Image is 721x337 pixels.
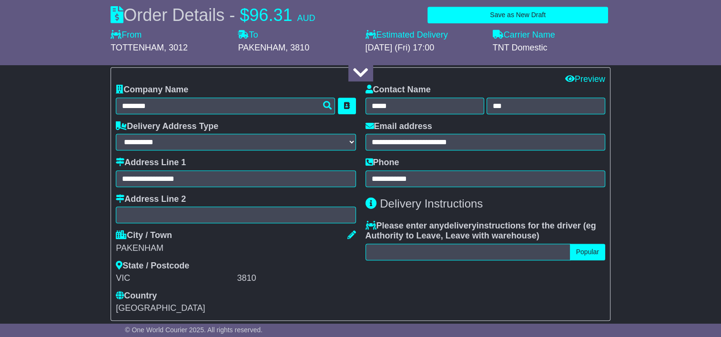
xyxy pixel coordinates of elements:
label: Company Name [116,85,188,95]
label: Contact Name [366,85,431,95]
span: © One World Courier 2025. All rights reserved. [125,326,263,334]
button: Save as New Draft [427,7,608,23]
label: Country [116,291,157,301]
div: VIC [116,273,234,284]
div: Order Details - [111,5,315,25]
span: PAKENHAM [238,43,285,52]
label: Address Line 1 [116,158,186,168]
span: , 3012 [164,43,188,52]
label: Phone [366,158,399,168]
div: [DATE] (Fri) 17:00 [365,43,483,53]
a: Preview [565,74,605,84]
div: TNT Domestic [493,43,610,53]
label: Please enter any instructions for the driver ( ) [366,221,605,241]
span: delivery [444,221,477,230]
label: Address Line 2 [116,194,186,205]
span: [GEOGRAPHIC_DATA] [116,303,205,313]
label: Estimated Delivery [365,30,483,40]
span: 96.31 [249,5,292,25]
span: eg Authority to Leave, Leave with warehouse [366,221,596,241]
label: City / Town [116,230,172,241]
span: $ [240,5,249,25]
label: Carrier Name [493,30,555,40]
label: State / Postcode [116,261,189,271]
button: Popular [570,244,605,260]
label: Delivery Address Type [116,121,218,132]
span: TOTTENHAM [111,43,164,52]
span: Delivery Instructions [380,197,483,210]
span: AUD [297,13,315,23]
label: From [111,30,142,40]
div: PAKENHAM [116,243,355,254]
label: To [238,30,258,40]
div: 3810 [237,273,355,284]
label: Email address [366,121,432,132]
span: , 3810 [285,43,309,52]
